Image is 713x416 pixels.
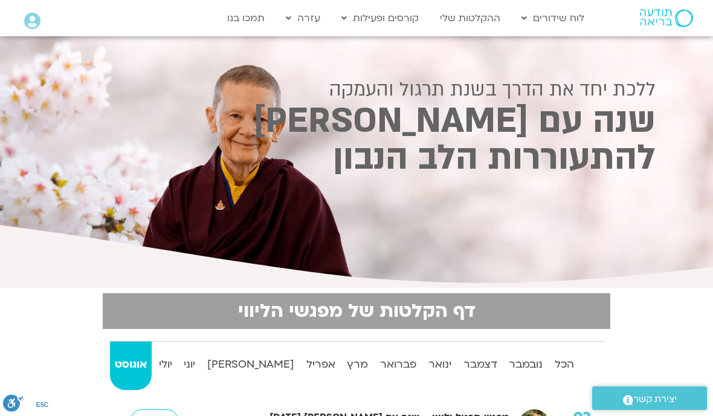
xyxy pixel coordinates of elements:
[202,342,299,390] a: [PERSON_NAME]
[179,342,200,390] a: יוני
[592,386,707,410] a: יצירת קשר
[110,356,152,374] strong: אוגוסט
[335,7,425,30] a: קורסים ופעילות
[110,342,152,390] a: אוגוסט
[110,301,603,322] h2: דף הקלטות של מפגשי הליווי
[375,356,421,374] strong: פברואר
[154,342,177,390] a: יולי
[343,356,373,374] strong: מרץ
[154,356,177,374] strong: יולי
[633,391,677,408] span: יצירת קשר
[302,356,340,374] strong: אפריל
[375,342,421,390] a: פברואר
[280,7,326,30] a: עזרה
[302,342,340,390] a: אפריל
[221,7,271,30] a: תמכו בנו
[57,105,656,137] h2: שנה עם [PERSON_NAME]
[57,79,656,100] h2: ללכת יחד את הדרך בשנת תרגול והעמקה
[505,342,548,390] a: נובמבר
[424,356,456,374] strong: ינואר
[459,356,502,374] strong: דצמבר
[459,342,502,390] a: דצמבר
[202,356,299,374] strong: [PERSON_NAME]
[343,342,373,390] a: מרץ
[515,7,590,30] a: לוח שידורים
[179,356,200,374] strong: יוני
[505,356,548,374] strong: נובמבר
[640,9,693,27] img: תודעה בריאה
[57,142,656,174] h2: להתעוררות הלב הנבון
[550,356,579,374] strong: הכל
[550,342,579,390] a: הכל
[424,342,456,390] a: ינואר
[434,7,506,30] a: ההקלטות שלי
